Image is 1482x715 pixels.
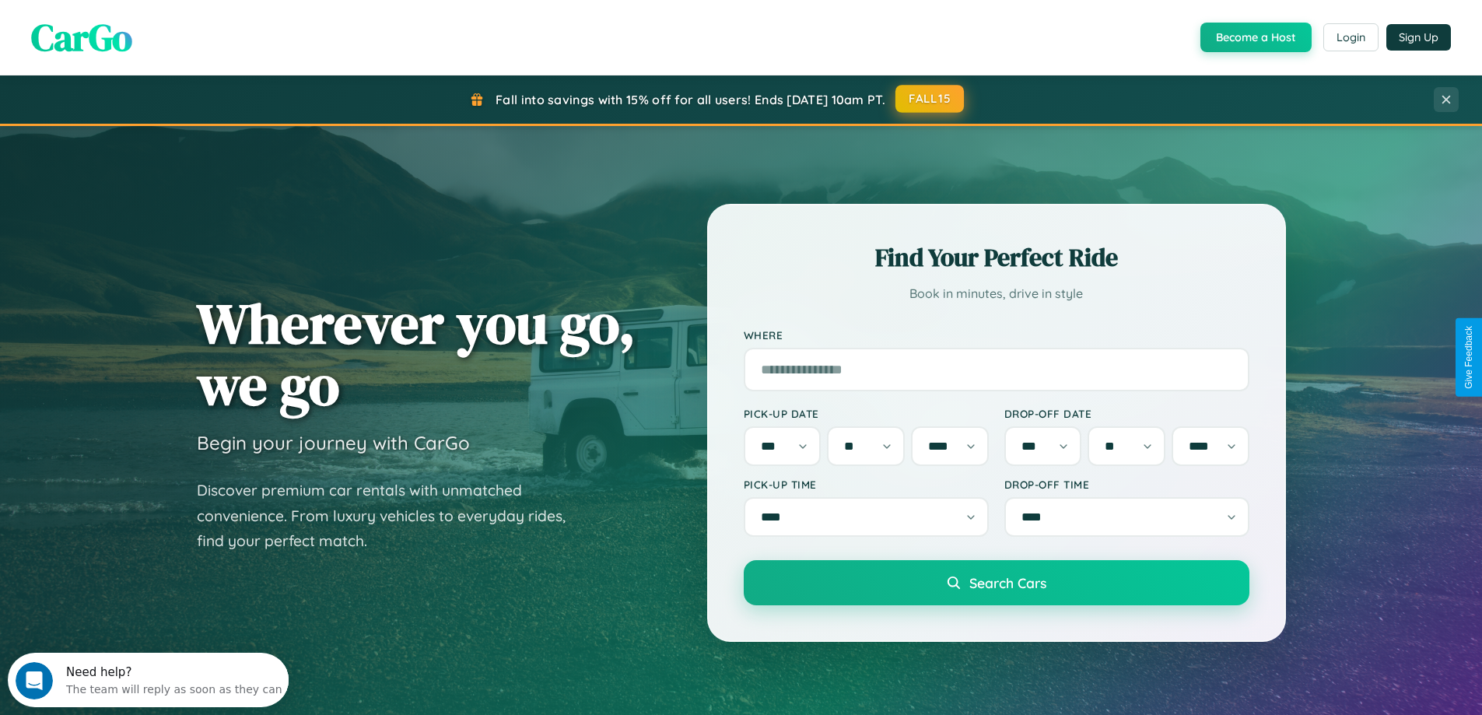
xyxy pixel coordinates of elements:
[6,6,289,49] div: Open Intercom Messenger
[744,560,1249,605] button: Search Cars
[1463,326,1474,389] div: Give Feedback
[197,293,636,415] h1: Wherever you go, we go
[1200,23,1312,52] button: Become a Host
[1004,407,1249,420] label: Drop-off Date
[895,85,964,113] button: FALL15
[197,431,470,454] h3: Begin your journey with CarGo
[744,478,989,491] label: Pick-up Time
[496,92,885,107] span: Fall into savings with 15% off for all users! Ends [DATE] 10am PT.
[744,240,1249,275] h2: Find Your Perfect Ride
[16,662,53,699] iframe: Intercom live chat
[197,478,586,554] p: Discover premium car rentals with unmatched convenience. From luxury vehicles to everyday rides, ...
[58,26,275,42] div: The team will reply as soon as they can
[744,407,989,420] label: Pick-up Date
[744,328,1249,342] label: Where
[8,653,289,707] iframe: Intercom live chat discovery launcher
[744,282,1249,305] p: Book in minutes, drive in style
[58,13,275,26] div: Need help?
[969,574,1046,591] span: Search Cars
[1386,24,1451,51] button: Sign Up
[1004,478,1249,491] label: Drop-off Time
[31,12,132,63] span: CarGo
[1323,23,1379,51] button: Login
